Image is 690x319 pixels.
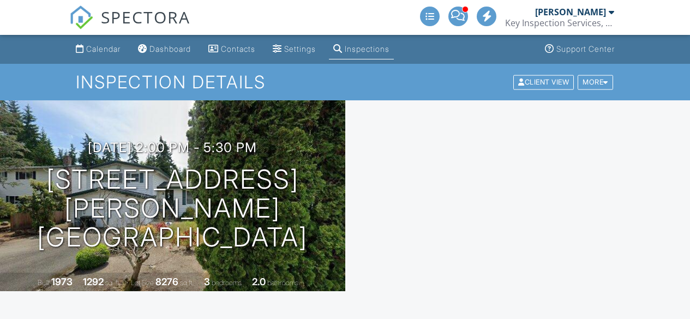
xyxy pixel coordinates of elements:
div: 1292 [83,276,104,287]
a: Contacts [204,39,260,59]
a: Inspections [329,39,394,59]
div: Settings [284,44,316,53]
div: More [578,75,613,89]
a: Calendar [71,39,125,59]
a: Dashboard [134,39,195,59]
a: Support Center [541,39,619,59]
h3: [DATE] 2:00 pm - 5:30 pm [88,140,257,155]
span: Lot Size [131,279,154,287]
img: The Best Home Inspection Software - Spectora [69,5,93,29]
div: 2.0 [252,276,266,287]
a: Settings [268,39,320,59]
span: SPECTORA [101,5,190,28]
span: sq. ft. [105,279,121,287]
span: sq.ft. [180,279,194,287]
div: Calendar [86,44,121,53]
a: SPECTORA [69,15,190,38]
div: Contacts [221,44,255,53]
div: Key Inspection Services, LLC [505,17,614,28]
div: 3 [204,276,210,287]
div: Client View [513,75,574,89]
span: Built [38,279,50,287]
div: Dashboard [149,44,191,53]
div: 1973 [51,276,73,287]
div: 8276 [155,276,178,287]
div: Support Center [556,44,615,53]
a: Client View [512,77,577,86]
h1: Inspection Details [76,73,614,92]
div: Inspections [345,44,389,53]
h1: [STREET_ADDRESS] [PERSON_NAME][GEOGRAPHIC_DATA] [17,165,328,251]
span: bathrooms [267,279,298,287]
span: bedrooms [212,279,242,287]
div: [PERSON_NAME] [535,7,606,17]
